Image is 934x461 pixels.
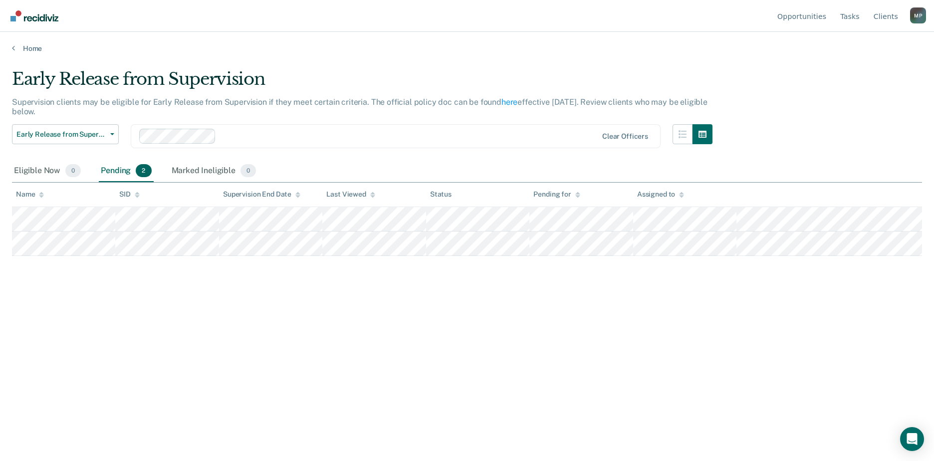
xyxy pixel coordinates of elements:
div: Status [430,190,452,199]
div: SID [119,190,140,199]
a: here [501,97,517,107]
a: Home [12,44,922,53]
div: Pending for [533,190,580,199]
div: Name [16,190,44,199]
span: 2 [136,164,151,177]
div: Supervision End Date [223,190,300,199]
div: Clear officers [602,132,648,141]
div: Eligible Now0 [12,160,83,182]
button: Profile dropdown button [910,7,926,23]
span: Early Release from Supervision [16,130,106,139]
div: Pending2 [99,160,153,182]
div: Open Intercom Messenger [900,427,924,451]
div: M P [910,7,926,23]
div: Early Release from Supervision [12,69,712,97]
p: Supervision clients may be eligible for Early Release from Supervision if they meet certain crite... [12,97,707,116]
span: 0 [65,164,81,177]
div: Last Viewed [326,190,375,199]
img: Recidiviz [10,10,58,21]
div: Assigned to [637,190,684,199]
div: Marked Ineligible0 [170,160,258,182]
span: 0 [240,164,256,177]
button: Early Release from Supervision [12,124,119,144]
